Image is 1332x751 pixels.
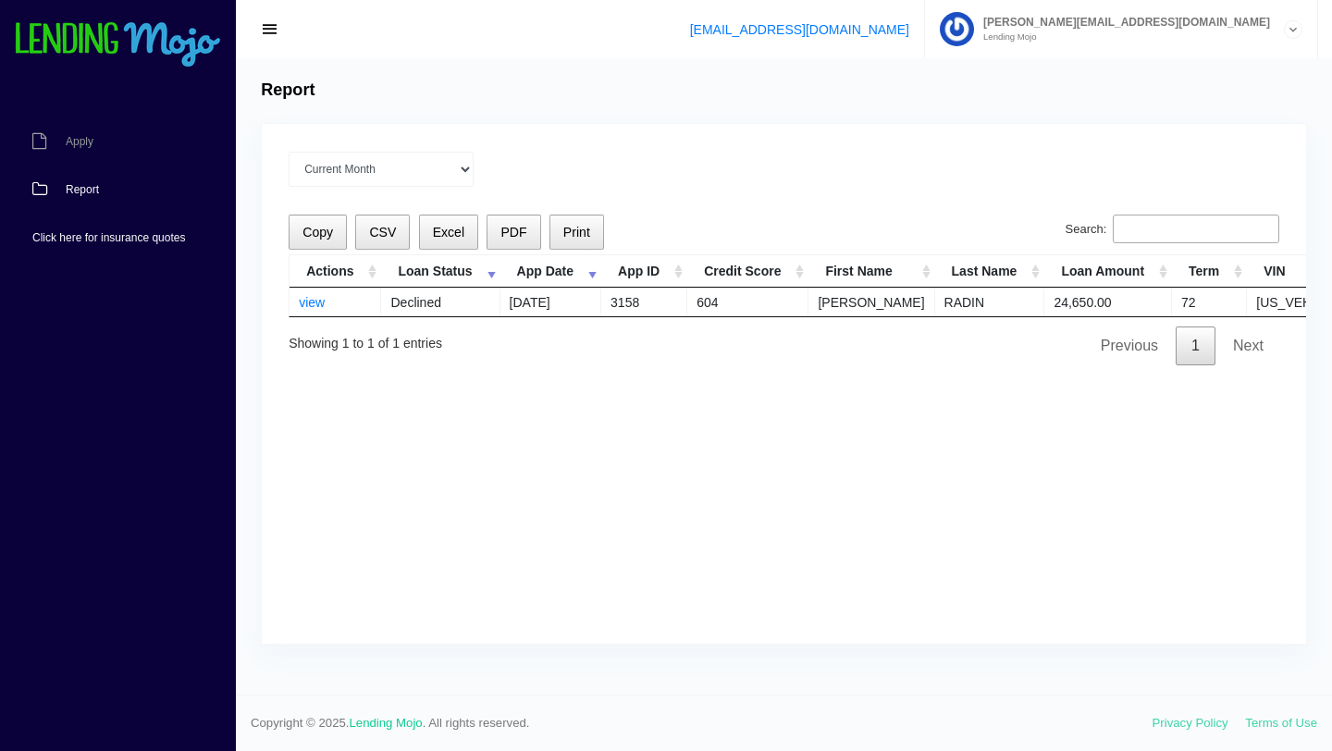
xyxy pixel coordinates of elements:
[369,225,396,240] span: CSV
[1153,716,1228,730] a: Privacy Policy
[1044,288,1172,316] td: 24,650.00
[808,288,934,316] td: [PERSON_NAME]
[1217,326,1279,365] a: Next
[433,225,464,240] span: Excel
[1044,255,1172,288] th: Loan Amount: activate to sort column ascending
[935,255,1045,288] th: Last Name: activate to sort column ascending
[974,32,1270,42] small: Lending Mojo
[601,288,687,316] td: 3158
[940,12,974,46] img: Profile image
[355,215,410,251] button: CSV
[549,215,604,251] button: Print
[1085,326,1174,365] a: Previous
[690,22,909,37] a: [EMAIL_ADDRESS][DOMAIN_NAME]
[251,714,1153,733] span: Copyright © 2025. . All rights reserved.
[563,225,590,240] span: Print
[974,17,1270,28] span: [PERSON_NAME][EMAIL_ADDRESS][DOMAIN_NAME]
[808,255,934,288] th: First Name: activate to sort column ascending
[500,255,601,288] th: App Date: activate to sort column ascending
[261,80,314,101] h4: Report
[32,232,185,243] span: Click here for insurance quotes
[66,184,99,195] span: Report
[687,255,808,288] th: Credit Score: activate to sort column ascending
[1113,215,1279,244] input: Search:
[500,288,601,316] td: [DATE]
[687,288,808,316] td: 604
[289,323,442,353] div: Showing 1 to 1 of 1 entries
[1176,326,1215,365] a: 1
[1066,215,1279,244] label: Search:
[66,136,93,147] span: Apply
[302,225,333,240] span: Copy
[1172,288,1247,316] td: 72
[935,288,1045,316] td: RADIN
[601,255,687,288] th: App ID: activate to sort column ascending
[381,255,499,288] th: Loan Status: activate to sort column ascending
[290,255,381,288] th: Actions: activate to sort column ascending
[299,295,325,310] a: view
[487,215,540,251] button: PDF
[350,716,423,730] a: Lending Mojo
[289,215,347,251] button: Copy
[419,215,479,251] button: Excel
[1245,716,1317,730] a: Terms of Use
[500,225,526,240] span: PDF
[14,22,222,68] img: logo-small.png
[381,288,499,316] td: Declined
[1172,255,1247,288] th: Term: activate to sort column ascending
